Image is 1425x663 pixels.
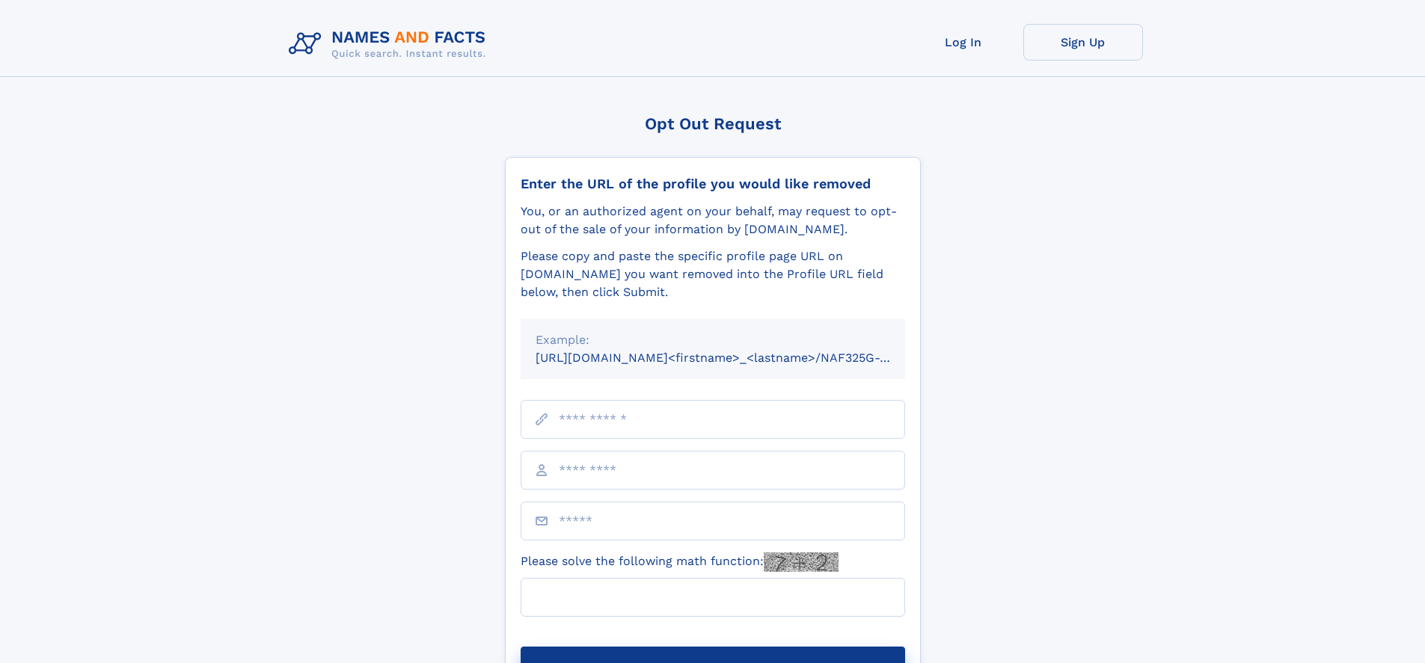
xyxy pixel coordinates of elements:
[536,331,890,349] div: Example:
[521,247,905,301] div: Please copy and paste the specific profile page URL on [DOMAIN_NAME] you want removed into the Pr...
[283,24,498,64] img: Logo Names and Facts
[521,203,905,238] div: You, or an authorized agent on your behalf, may request to opt-out of the sale of your informatio...
[521,552,839,572] label: Please solve the following math function:
[1023,24,1143,61] a: Sign Up
[536,351,934,365] small: [URL][DOMAIN_NAME]<firstname>_<lastname>/NAF325G-xxxxxxxx
[521,176,905,192] div: Enter the URL of the profile you would like removed
[505,114,921,133] div: Opt Out Request
[904,24,1023,61] a: Log In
